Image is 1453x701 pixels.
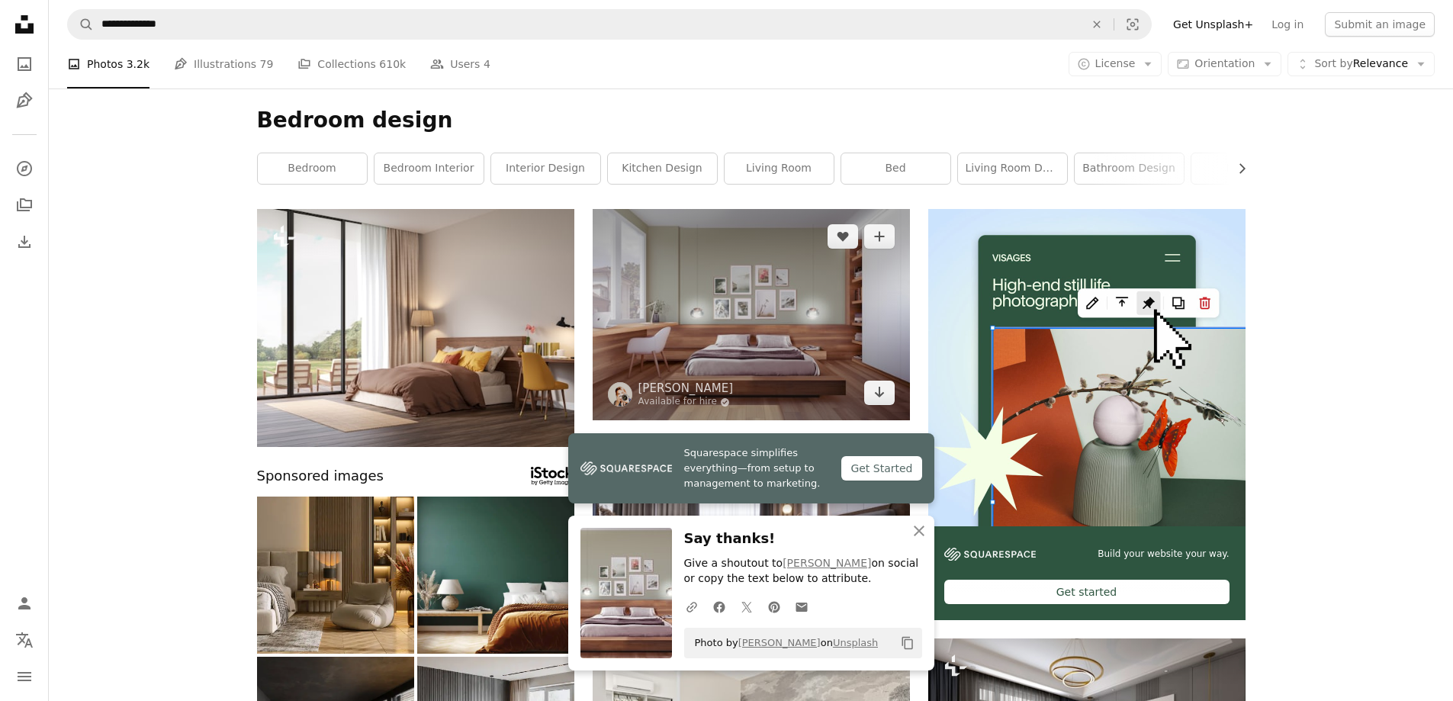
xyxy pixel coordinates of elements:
img: a bed sitting in a bedroom next to a window [593,209,910,420]
a: Log in / Sign up [9,588,40,619]
a: bed [841,153,950,184]
button: Copy to clipboard [895,630,921,656]
a: [PERSON_NAME] [783,557,871,569]
a: Share on Facebook [706,591,733,622]
a: Download History [9,227,40,257]
a: bathroom design [1075,153,1184,184]
span: Sponsored images [257,465,384,487]
a: kitchen design [608,153,717,184]
a: living room design [958,153,1067,184]
img: Modern Bedroom Interior With Bed, Side Table, Armchair And Bookshelf [257,497,414,654]
a: Get Unsplash+ [1164,12,1262,37]
span: Squarespace simplifies everything—from setup to management to marketing. [684,445,830,491]
button: Orientation [1168,52,1281,76]
a: bedroom interior [375,153,484,184]
a: Share over email [788,591,815,622]
p: Give a shoutout to on social or copy the text below to attribute. [684,556,922,587]
span: Build your website your way. [1098,548,1229,561]
a: Download [864,381,895,405]
a: a bed sitting in a bedroom next to a window [593,307,910,321]
button: Sort byRelevance [1287,52,1435,76]
a: Home — Unsplash [9,9,40,43]
a: Explore [9,153,40,184]
a: Red brown tone bedroom with nature view 3d render,The Rooms have wooden floors ,decorate with col... [257,320,574,334]
span: 610k [379,56,406,72]
button: Visual search [1114,10,1151,39]
div: Get started [944,580,1230,604]
span: 79 [260,56,274,72]
a: [PERSON_NAME] [638,381,734,396]
span: Sort by [1314,57,1352,69]
a: Photos [9,49,40,79]
img: Home interior mockup with orange bed, bench and lamp in bedroom [417,497,574,654]
a: bedroom [258,153,367,184]
button: Menu [9,661,40,692]
h3: Say thanks! [684,528,922,550]
a: Illustrations [9,85,40,116]
button: Submit an image [1325,12,1435,37]
button: Like [828,224,858,249]
a: Available for hire [638,396,734,408]
img: Go to laura adai's profile [608,382,632,407]
button: License [1069,52,1162,76]
button: Search Unsplash [68,10,94,39]
a: Share on Twitter [733,591,760,622]
button: Clear [1080,10,1114,39]
a: Collections 610k [297,40,406,88]
form: Find visuals sitewide [67,9,1152,40]
span: Photo by on [687,631,879,655]
a: interior design [491,153,600,184]
img: file-1606177908946-d1eed1cbe4f5image [944,548,1036,561]
a: living room [725,153,834,184]
h1: Bedroom design [257,107,1246,134]
a: Log in [1262,12,1313,37]
span: 4 [484,56,490,72]
a: Illustrations 79 [174,40,273,88]
div: Get Started [841,456,921,481]
button: scroll list to the right [1228,153,1246,184]
button: Language [9,625,40,655]
a: interior [1191,153,1300,184]
a: Collections [9,190,40,220]
a: Unsplash [833,637,878,648]
img: file-1747939142011-51e5cc87e3c9 [580,457,672,480]
span: License [1095,57,1136,69]
a: Build your website your way.Get started [928,209,1246,620]
img: Red brown tone bedroom with nature view 3d render,The Rooms have wooden floors ,decorate with col... [257,209,574,447]
span: Orientation [1194,57,1255,69]
button: Add to Collection [864,224,895,249]
a: Squarespace simplifies everything—from setup to management to marketing.Get Started [568,433,934,503]
a: Users 4 [430,40,490,88]
a: [PERSON_NAME] [738,637,821,648]
img: file-1723602894256-972c108553a7image [928,209,1246,526]
span: Relevance [1314,56,1408,72]
a: Share on Pinterest [760,591,788,622]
